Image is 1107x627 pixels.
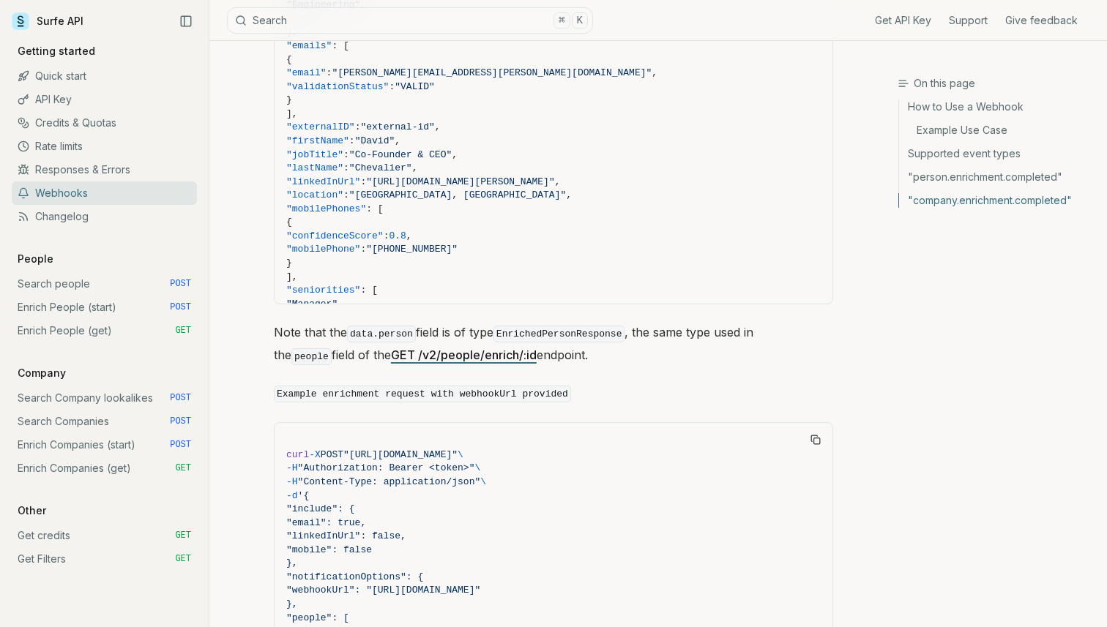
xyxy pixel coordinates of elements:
[286,217,292,228] span: {
[343,449,458,460] span: "[URL][DOMAIN_NAME]"
[286,258,292,269] span: }
[227,7,593,34] button: Search⌘K
[175,553,191,565] span: GET
[899,100,1095,119] a: How to Use a Webhook
[286,162,343,173] span: "lastName"
[652,67,657,78] span: ,
[286,490,298,501] span: -d
[170,278,191,290] span: POST
[286,503,355,514] span: "include": {
[406,230,412,241] span: ,
[343,162,349,173] span: :
[286,203,366,214] span: "mobilePhones"
[286,517,366,528] span: "email": true,
[298,476,481,487] span: "Content-Type: application/json"
[875,13,931,28] a: Get API Key
[384,230,389,241] span: :
[286,135,349,146] span: "firstName"
[349,162,412,173] span: "Chevalier"
[349,149,452,160] span: "Co-Founder & CEO"
[12,10,83,32] a: Surfe API
[175,530,191,541] span: GET
[274,322,833,367] p: Note that the field is of type , the same type used in the field of the endpoint.
[286,94,292,105] span: }
[566,189,572,200] span: ,
[286,271,298,282] span: ],
[474,462,480,473] span: \
[170,416,191,427] span: POST
[286,285,360,296] span: "seniorities"
[291,348,332,365] code: people
[899,189,1095,208] a: "company.enrichment.completed"
[12,88,197,111] a: API Key
[286,54,292,65] span: {
[286,530,406,541] span: "linkedInUrl": false,
[12,252,59,266] p: People
[12,296,197,319] a: Enrich People (start) POST
[435,121,441,132] span: ,
[899,119,1095,142] a: Example Use Case
[347,326,416,342] code: data.person
[391,348,537,362] a: GET /v2/people/enrich/:id
[572,12,588,29] kbd: K
[12,158,197,181] a: Responses & Errors
[298,490,310,501] span: '{
[286,40,332,51] span: "emails"
[286,462,298,473] span: -H
[12,111,197,135] a: Credits & Quotas
[12,524,197,547] a: Get credits GET
[12,44,101,59] p: Getting started
[338,299,343,309] span: ,
[898,76,1095,91] h3: On this page
[170,392,191,404] span: POST
[298,462,475,473] span: "Authorization: Bearer <token>"
[360,244,366,255] span: :
[355,121,361,132] span: :
[12,410,197,433] a: Search Companies POST
[412,162,418,173] span: ,
[175,10,197,32] button: Collapse Sidebar
[452,149,458,160] span: ,
[395,81,435,92] span: "VALID"
[343,149,349,160] span: :
[286,230,384,241] span: "confidenceScore"
[327,67,332,78] span: :
[355,135,395,146] span: "David"
[170,439,191,451] span: POST
[493,326,625,342] code: EnrichedPersonResponse
[309,449,321,460] span: -X
[12,503,52,518] p: Other
[286,571,423,582] span: "notificationOptions": {
[286,176,360,187] span: "linkedInUrl"
[805,429,827,451] button: Copy Text
[458,449,463,460] span: \
[12,181,197,205] a: Webhooks
[12,547,197,571] a: Get Filters GET
[286,81,389,92] span: "validationStatus"
[12,64,197,88] a: Quick start
[343,189,349,200] span: :
[170,301,191,313] span: POST
[286,557,298,568] span: },
[553,12,570,29] kbd: ⌘
[286,299,338,309] span: "Manager"
[366,203,383,214] span: : [
[366,244,458,255] span: "[PHONE_NUMBER]"
[12,433,197,457] a: Enrich Companies (start) POST
[366,176,554,187] span: "[URL][DOMAIN_NAME][PERSON_NAME]"
[555,176,561,187] span: ,
[899,142,1095,165] a: Supported event types
[12,205,197,228] a: Changelog
[349,189,566,200] span: "[GEOGRAPHIC_DATA], [GEOGRAPHIC_DATA]"
[286,108,298,119] span: ],
[12,457,197,480] a: Enrich Companies (get) GET
[175,325,191,337] span: GET
[175,462,191,474] span: GET
[332,40,348,51] span: : [
[286,476,298,487] span: -H
[360,176,366,187] span: :
[286,244,360,255] span: "mobilePhone"
[286,449,309,460] span: curl
[360,285,377,296] span: : [
[321,449,343,460] span: POST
